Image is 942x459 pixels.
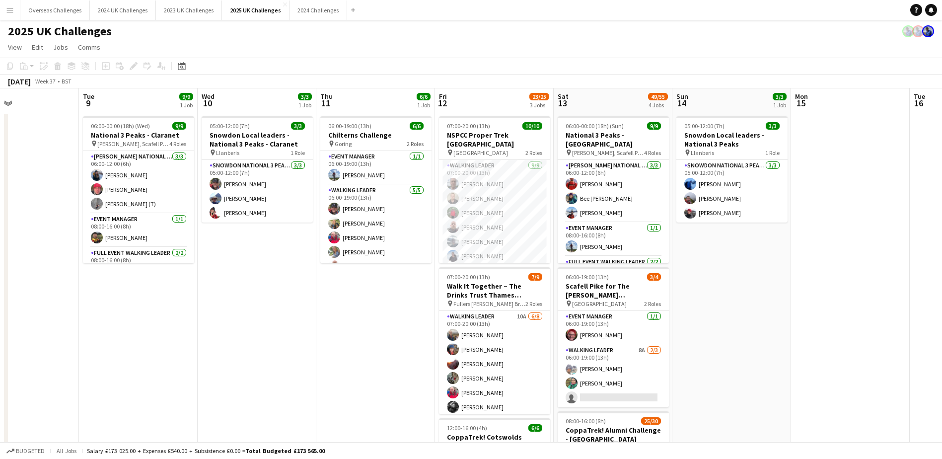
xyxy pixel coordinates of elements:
[32,43,43,52] span: Edit
[90,0,156,20] button: 2024 UK Challenges
[912,25,924,37] app-user-avatar: Andy Baker
[74,41,104,54] a: Comms
[8,24,112,39] h1: 2025 UK Challenges
[922,25,934,37] app-user-avatar: Andy Baker
[245,447,325,455] span: Total Budgeted £173 565.00
[87,447,325,455] div: Salary £173 025.00 + Expenses £540.00 + Subsistence £0.00 =
[4,41,26,54] a: View
[16,448,45,455] span: Budgeted
[156,0,222,20] button: 2023 UK Challenges
[53,43,68,52] span: Jobs
[28,41,47,54] a: Edit
[902,25,914,37] app-user-avatar: Andy Baker
[78,43,100,52] span: Comms
[222,0,290,20] button: 2025 UK Challenges
[5,446,46,457] button: Budgeted
[62,77,72,85] div: BST
[55,447,78,455] span: All jobs
[290,0,347,20] button: 2024 Challenges
[49,41,72,54] a: Jobs
[8,43,22,52] span: View
[20,0,90,20] button: Overseas Challenges
[8,76,31,86] div: [DATE]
